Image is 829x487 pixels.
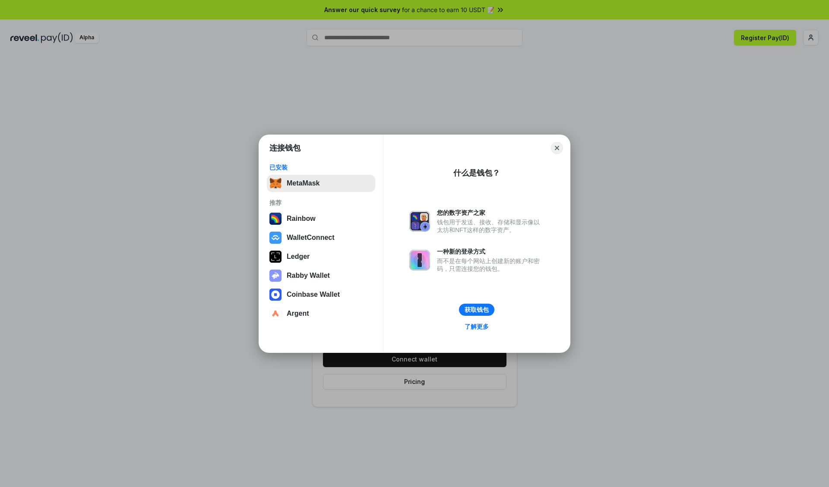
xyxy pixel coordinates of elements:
[453,168,500,178] div: 什么是钱包？
[267,229,375,246] button: WalletConnect
[409,250,430,270] img: svg+xml,%3Csvg%20xmlns%3D%22http%3A%2F%2Fwww.w3.org%2F2000%2Fsvg%22%20fill%3D%22none%22%20viewBox...
[437,218,544,234] div: 钱包用于发送、接收、存储和显示像以太坊和NFT这样的数字资产。
[437,248,544,255] div: 一种新的登录方式
[269,177,282,189] img: svg+xml,%3Csvg%20fill%3D%22none%22%20height%3D%2233%22%20viewBox%3D%220%200%2035%2033%22%20width%...
[267,175,375,192] button: MetaMask
[267,305,375,322] button: Argent
[287,272,330,280] div: Rabby Wallet
[267,248,375,265] button: Ledger
[465,306,489,314] div: 获取钱包
[269,232,282,244] img: svg+xml,%3Csvg%20width%3D%2228%22%20height%3D%2228%22%20viewBox%3D%220%200%2028%2028%22%20fill%3D...
[465,323,489,330] div: 了解更多
[287,215,316,223] div: Rainbow
[287,234,335,242] div: WalletConnect
[287,310,309,317] div: Argent
[269,251,282,263] img: svg+xml,%3Csvg%20xmlns%3D%22http%3A%2F%2Fwww.w3.org%2F2000%2Fsvg%22%20width%3D%2228%22%20height%3...
[409,211,430,232] img: svg+xml,%3Csvg%20xmlns%3D%22http%3A%2F%2Fwww.w3.org%2F2000%2Fsvg%22%20fill%3D%22none%22%20viewBox...
[437,257,544,273] div: 而不是在每个网站上创建新的账户和密码，只需连接您的钱包。
[269,163,373,171] div: 已安装
[437,209,544,217] div: 您的数字资产之家
[267,286,375,303] button: Coinbase Wallet
[269,199,373,207] div: 推荐
[287,291,340,298] div: Coinbase Wallet
[269,270,282,282] img: svg+xml,%3Csvg%20xmlns%3D%22http%3A%2F%2Fwww.w3.org%2F2000%2Fsvg%22%20fill%3D%22none%22%20viewBox...
[551,142,563,154] button: Close
[287,253,310,261] div: Ledger
[269,143,301,153] h1: 连接钱包
[269,289,282,301] img: svg+xml,%3Csvg%20width%3D%2228%22%20height%3D%2228%22%20viewBox%3D%220%200%2028%2028%22%20fill%3D...
[267,210,375,227] button: Rainbow
[267,267,375,284] button: Rabby Wallet
[287,179,320,187] div: MetaMask
[269,308,282,320] img: svg+xml,%3Csvg%20width%3D%2228%22%20height%3D%2228%22%20viewBox%3D%220%200%2028%2028%22%20fill%3D...
[269,213,282,225] img: svg+xml,%3Csvg%20width%3D%22120%22%20height%3D%22120%22%20viewBox%3D%220%200%20120%20120%22%20fil...
[459,304,494,316] button: 获取钱包
[459,321,494,332] a: 了解更多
